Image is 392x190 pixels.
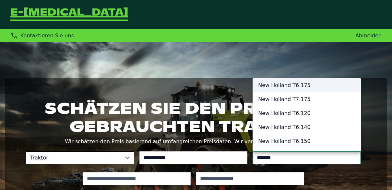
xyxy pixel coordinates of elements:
[253,148,361,162] li: New Holland T6.155
[26,137,366,146] p: Wir schätzen den Preis basierend auf umfangreichen Preisdaten. Wir verkaufen und liefern ebenfalls.
[253,78,361,92] li: New Holland T6.175
[253,134,361,148] li: New Holland T6.150
[253,120,361,134] li: New Holland T6.140
[26,99,366,135] h1: Schätzen Sie den Preis Ihres gebrauchten Traktors
[355,32,382,39] a: Abmelden
[26,152,121,164] span: Traktor
[10,8,128,21] a: Zurück zur Startseite
[20,32,74,39] span: Kontaktieren Sie uns
[253,92,361,106] li: New Holland T7.175
[10,32,74,39] div: Kontaktieren Sie uns
[253,106,361,120] li: New Holland T6.120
